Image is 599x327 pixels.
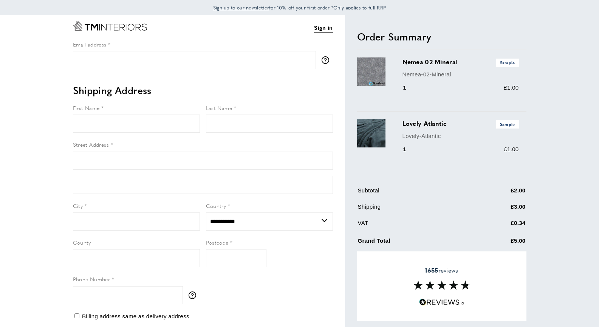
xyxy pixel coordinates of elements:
span: for 10% off your first order *Only applies to full RRP [213,4,386,11]
span: County [73,239,91,246]
td: Shipping [358,202,473,217]
td: VAT [358,219,473,233]
h2: Order Summary [357,30,526,43]
a: Sign up to our newsletter [213,4,269,11]
td: £0.34 [474,219,526,233]
h3: Lovely Atlantic [402,119,519,128]
td: Subtotal [358,186,473,201]
span: Street Address [73,141,109,148]
div: 1 [402,83,417,92]
td: Grand Total [358,235,473,251]
button: More information [322,56,333,64]
h2: Shipping Address [73,84,333,97]
span: Phone Number [73,275,110,283]
span: reviews [425,267,458,274]
span: First Name [73,104,100,112]
img: Reviews.io 5 stars [419,299,464,306]
img: Lovely Atlantic [357,119,385,147]
span: £1.00 [504,84,519,91]
button: More information [189,291,200,299]
span: Postcode [206,239,229,246]
img: Reviews section [413,281,470,290]
span: Sample [496,120,519,128]
h3: Nemea 02 Mineral [402,57,519,67]
input: Billing address same as delivery address [74,313,79,318]
span: Sample [496,59,519,67]
p: Lovely-Atlantic [402,132,519,141]
span: £1.00 [504,146,519,152]
strong: 1655 [425,266,438,274]
a: Go to Home page [73,21,147,31]
span: Billing address same as delivery address [82,313,189,319]
span: City [73,202,83,209]
a: Sign in [314,23,333,33]
p: Nemea-02-Mineral [402,70,519,79]
td: £5.00 [474,235,526,251]
span: Last Name [206,104,232,112]
div: 1 [402,145,417,154]
span: Country [206,202,226,209]
span: Email address [73,40,107,48]
img: Nemea 02 Mineral [357,57,385,86]
td: £2.00 [474,186,526,201]
td: £3.00 [474,202,526,217]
